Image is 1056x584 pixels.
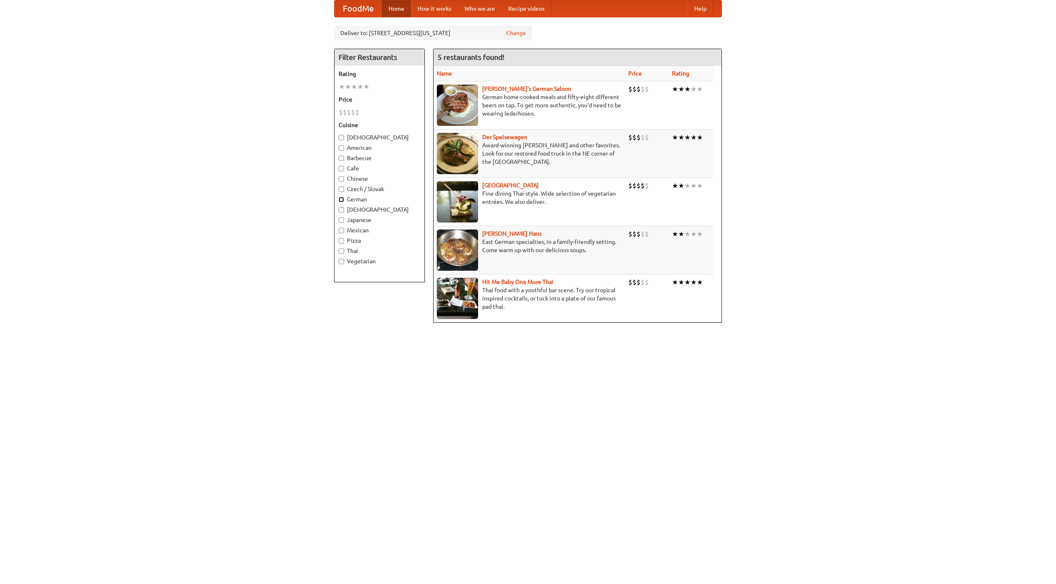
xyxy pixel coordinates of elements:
a: Who we are [458,0,502,17]
label: Thai [339,247,420,255]
li: $ [632,229,636,239]
ng-pluralize: 5 restaurants found! [438,53,504,61]
li: ★ [684,278,691,287]
li: ★ [672,278,678,287]
img: kohlhaus.jpg [437,229,478,271]
li: $ [636,133,641,142]
li: $ [636,85,641,94]
label: [DEMOGRAPHIC_DATA] [339,206,420,214]
input: Cafe [339,166,344,171]
li: ★ [678,278,684,287]
li: $ [632,133,636,142]
li: $ [636,229,641,239]
img: speisewagen.jpg [437,133,478,174]
li: $ [636,181,641,190]
li: ★ [691,278,697,287]
li: ★ [678,133,684,142]
a: How it works [411,0,458,17]
li: $ [641,133,645,142]
a: [GEOGRAPHIC_DATA] [482,182,539,189]
li: $ [645,278,649,287]
li: ★ [691,181,697,190]
input: Vegetarian [339,259,344,264]
input: Chinese [339,176,344,182]
li: ★ [697,133,703,142]
li: $ [343,108,347,117]
li: ★ [357,82,363,91]
li: ★ [684,85,691,94]
li: ★ [691,85,697,94]
li: ★ [697,229,703,239]
h5: Cuisine [339,121,420,129]
input: Czech / Slovak [339,187,344,192]
li: $ [628,181,632,190]
p: German home-cooked meals and fifty-eight different beers on tap. To get more authentic, you'd nee... [437,93,622,118]
label: Mexican [339,226,420,234]
li: $ [636,278,641,287]
li: ★ [339,82,345,91]
a: Hit Me Baby One More Thai [482,279,554,285]
li: $ [351,108,355,117]
li: ★ [672,181,678,190]
li: ★ [697,85,703,94]
label: German [339,195,420,203]
h4: Filter Restaurants [335,49,424,66]
li: $ [628,133,632,142]
a: Change [506,29,526,37]
b: [PERSON_NAME] Haus [482,230,542,237]
b: [PERSON_NAME]'s German Saloon [482,85,571,92]
a: Help [688,0,713,17]
input: Thai [339,248,344,254]
a: Rating [672,70,689,77]
li: $ [641,229,645,239]
label: Pizza [339,236,420,245]
li: ★ [345,82,351,91]
input: Japanese [339,218,344,223]
li: $ [645,85,649,94]
img: babythai.jpg [437,278,478,319]
img: esthers.jpg [437,85,478,126]
a: Name [437,70,452,77]
li: $ [628,278,632,287]
li: ★ [672,133,678,142]
li: $ [339,108,343,117]
label: Japanese [339,216,420,224]
li: ★ [351,82,357,91]
li: $ [628,85,632,94]
li: ★ [684,133,691,142]
li: $ [645,133,649,142]
label: American [339,144,420,152]
label: Vegetarian [339,257,420,265]
input: American [339,145,344,151]
label: Czech / Slovak [339,185,420,193]
li: $ [641,278,645,287]
li: ★ [684,229,691,239]
a: Der Speisewagen [482,134,527,140]
input: German [339,197,344,202]
li: $ [628,229,632,239]
input: Barbecue [339,156,344,161]
li: ★ [678,85,684,94]
li: ★ [697,181,703,190]
h5: Rating [339,70,420,78]
p: Thai food with a youthful bar scene. Try our tropical inspired cocktails, or tuck into a plate of... [437,286,622,311]
a: Home [382,0,411,17]
li: ★ [697,278,703,287]
li: $ [641,181,645,190]
li: $ [355,108,359,117]
h5: Price [339,95,420,104]
input: Mexican [339,228,344,233]
img: satay.jpg [437,181,478,222]
a: Price [628,70,642,77]
div: Deliver to: [STREET_ADDRESS][US_STATE] [334,26,532,40]
p: East German specialties, in a family-friendly setting. Come warm up with our delicious soups. [437,238,622,254]
li: ★ [691,229,697,239]
li: ★ [678,229,684,239]
li: $ [641,85,645,94]
li: ★ [678,181,684,190]
li: ★ [684,181,691,190]
li: ★ [672,85,678,94]
label: Chinese [339,175,420,183]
